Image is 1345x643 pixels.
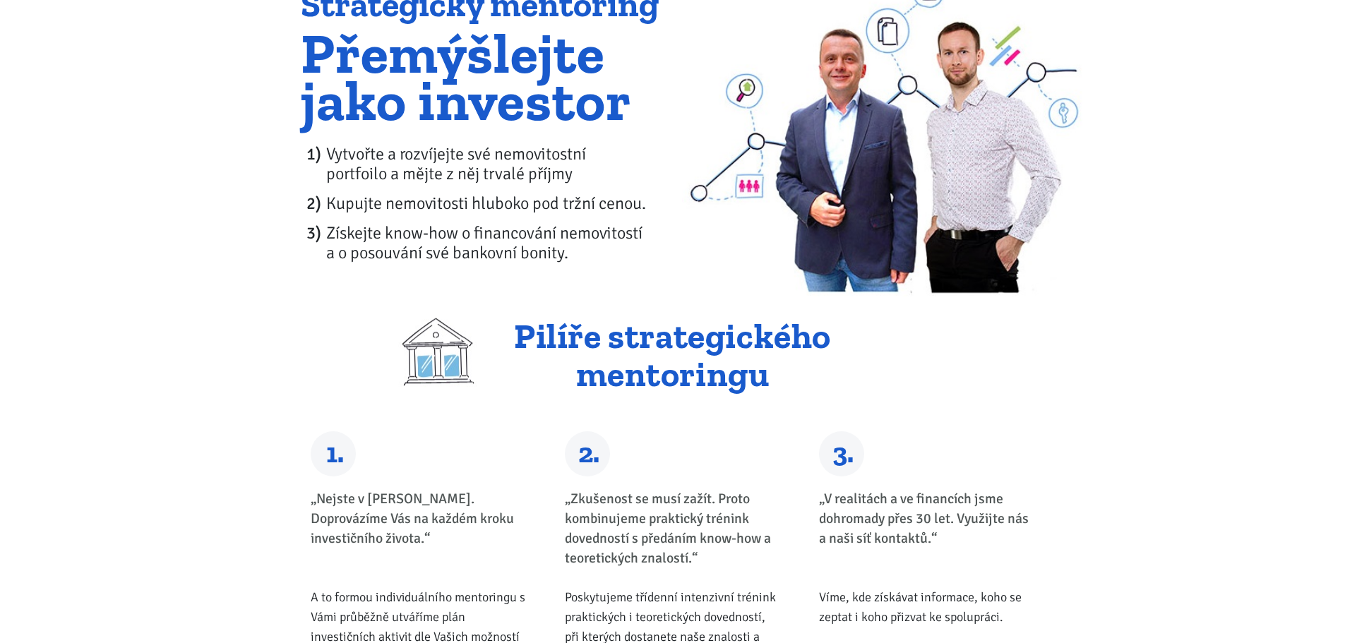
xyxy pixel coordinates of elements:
[565,489,781,581] div: „Zkušenost se musí zažít. Proto kombinujeme praktický trénink dovedností s předáním know-how a te...
[326,144,663,184] li: Vytvořte a rozvíjejte své nemovitostní portfoilo a mějte z něj trvalé příjmy
[311,489,527,581] div: „Nejste v [PERSON_NAME]. Doprovázíme Vás na každém kroku investičního života.“
[819,431,864,476] div: 3.
[326,223,663,263] li: Získejte know-how o financování nemovitostí a o posouvání své bankovní bonity.
[311,431,356,476] div: 1.
[301,30,663,124] h1: Přemýšlejte jako investor
[326,193,663,213] li: Kupujte nemovitosti hluboko pod tržní cenou.
[819,587,1035,627] div: Víme, kde získávat informace, koho se zeptat i koho přizvat ke spolupráci.
[565,431,610,476] div: 2.
[819,489,1035,581] div: „V realitách a ve financích jsme dohromady přes 30 let. Využijte nás a naši síť kontaktů.“
[301,318,1044,393] h2: Pilíře strategického mentoringu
